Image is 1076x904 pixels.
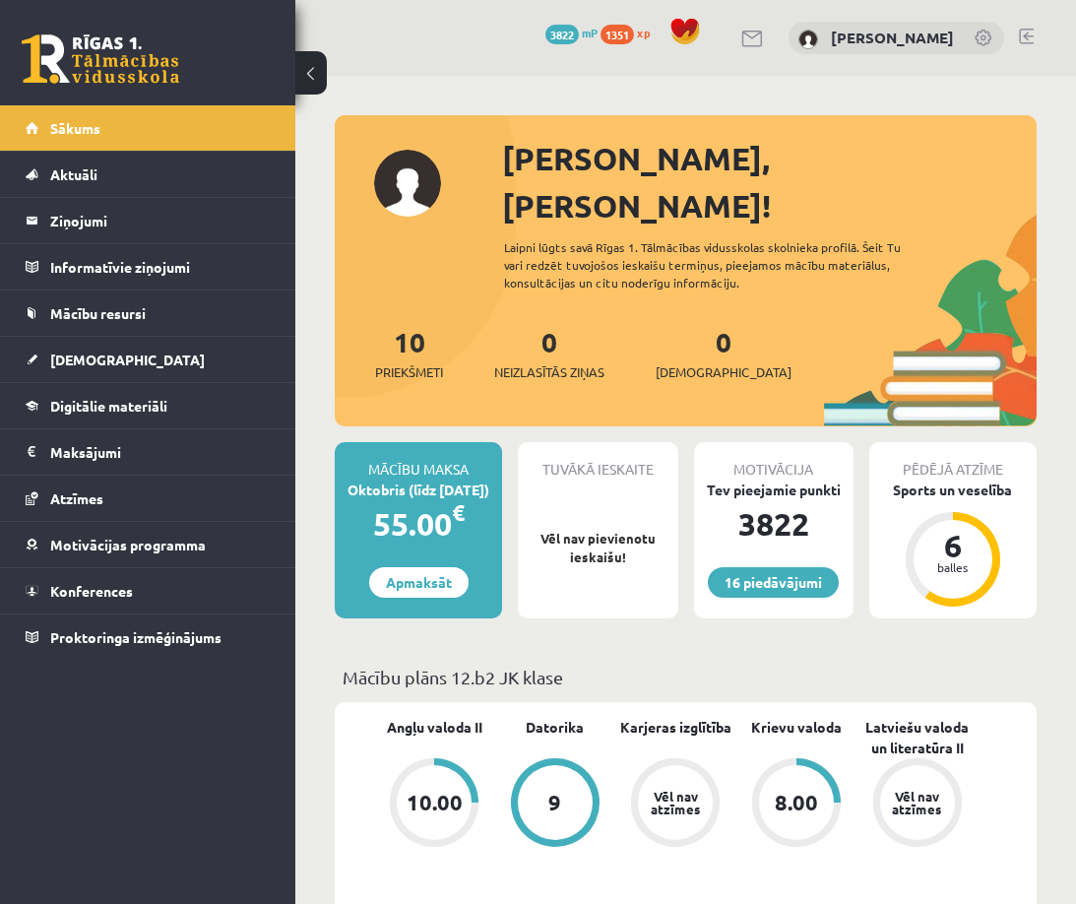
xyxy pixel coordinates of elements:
a: 0[DEMOGRAPHIC_DATA] [656,324,791,382]
a: 0Neizlasītās ziņas [494,324,604,382]
a: 3822 mP [545,25,598,40]
div: 8.00 [775,792,818,813]
span: Neizlasītās ziņas [494,362,604,382]
div: 9 [548,792,561,813]
div: Vēl nav atzīmes [890,790,945,815]
a: Motivācijas programma [26,522,271,567]
div: Pēdējā atzīme [869,442,1037,480]
a: Krievu valoda [751,717,842,738]
a: Vēl nav atzīmes [856,758,978,851]
div: Vēl nav atzīmes [648,790,703,815]
a: 9 [495,758,616,851]
a: 1351 xp [601,25,660,40]
a: Datorika [526,717,584,738]
legend: Ziņojumi [50,198,271,243]
div: Laipni lūgts savā Rīgas 1. Tālmācības vidusskolas skolnieka profilā. Šeit Tu vari redzēt tuvojošo... [504,238,925,291]
a: [PERSON_NAME] [831,28,954,47]
a: Angļu valoda II [387,717,482,738]
a: Proktoringa izmēģinājums [26,614,271,660]
div: Mācību maksa [335,442,502,480]
a: Ziņojumi [26,198,271,243]
a: 10.00 [374,758,495,851]
div: 55.00 [335,500,502,548]
span: 1351 [601,25,634,44]
span: [DEMOGRAPHIC_DATA] [656,362,791,382]
p: Vēl nav pievienotu ieskaišu! [528,529,667,567]
a: [DEMOGRAPHIC_DATA] [26,337,271,382]
span: [DEMOGRAPHIC_DATA] [50,351,205,368]
div: Tuvākā ieskaite [518,442,677,480]
span: Mācību resursi [50,304,146,322]
div: 3822 [694,500,854,548]
span: xp [637,25,650,40]
a: Rīgas 1. Tālmācības vidusskola [22,34,179,84]
div: Oktobris (līdz [DATE]) [335,480,502,500]
div: 6 [923,530,982,561]
span: 3822 [545,25,579,44]
a: Konferences [26,568,271,613]
a: Vēl nav atzīmes [615,758,736,851]
a: Sākums [26,105,271,151]
a: 8.00 [736,758,857,851]
div: 10.00 [407,792,463,813]
span: Aktuāli [50,165,97,183]
div: Sports un veselība [869,480,1037,500]
span: € [452,498,465,527]
a: Apmaksāt [369,567,469,598]
a: Mācību resursi [26,291,271,336]
a: Latviešu valoda un literatūra II [856,717,978,758]
img: Amanda Lorberga [798,30,818,49]
a: Karjeras izglītība [620,717,731,738]
a: Digitālie materiāli [26,383,271,428]
a: Aktuāli [26,152,271,197]
span: Sākums [50,119,100,137]
div: Motivācija [694,442,854,480]
a: Maksājumi [26,429,271,475]
a: Sports un veselība 6 balles [869,480,1037,610]
a: 10Priekšmeti [375,324,443,382]
legend: Informatīvie ziņojumi [50,244,271,290]
a: 16 piedāvājumi [708,567,839,598]
legend: Maksājumi [50,429,271,475]
div: balles [923,561,982,573]
p: Mācību plāns 12.b2 JK klase [343,664,1029,690]
a: Atzīmes [26,476,271,521]
div: Tev pieejamie punkti [694,480,854,500]
span: Priekšmeti [375,362,443,382]
span: Proktoringa izmēģinājums [50,628,222,646]
a: Informatīvie ziņojumi [26,244,271,290]
span: Motivācijas programma [50,536,206,553]
div: [PERSON_NAME], [PERSON_NAME]! [502,135,1037,229]
span: Digitālie materiāli [50,397,167,415]
span: Atzīmes [50,489,103,507]
span: Konferences [50,582,133,600]
span: mP [582,25,598,40]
